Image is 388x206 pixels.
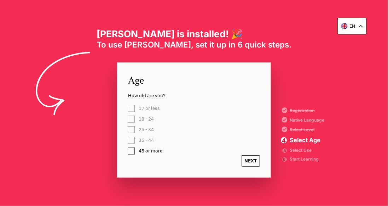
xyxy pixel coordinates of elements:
[128,93,260,99] span: How old are you?
[128,73,260,87] span: Age
[97,28,291,40] h1: [PERSON_NAME] is installed! 🎉
[290,149,325,152] span: Select Use
[242,155,260,167] span: NEXT
[290,137,325,143] span: Select Age
[97,40,291,49] span: To use [PERSON_NAME], set it up in 6 quick steps.
[290,108,325,113] span: Registration
[290,157,325,161] span: Start Learning
[349,23,355,29] p: en
[139,148,162,154] span: 45 or more
[290,128,325,132] span: Select Level
[290,118,325,122] span: Native Language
